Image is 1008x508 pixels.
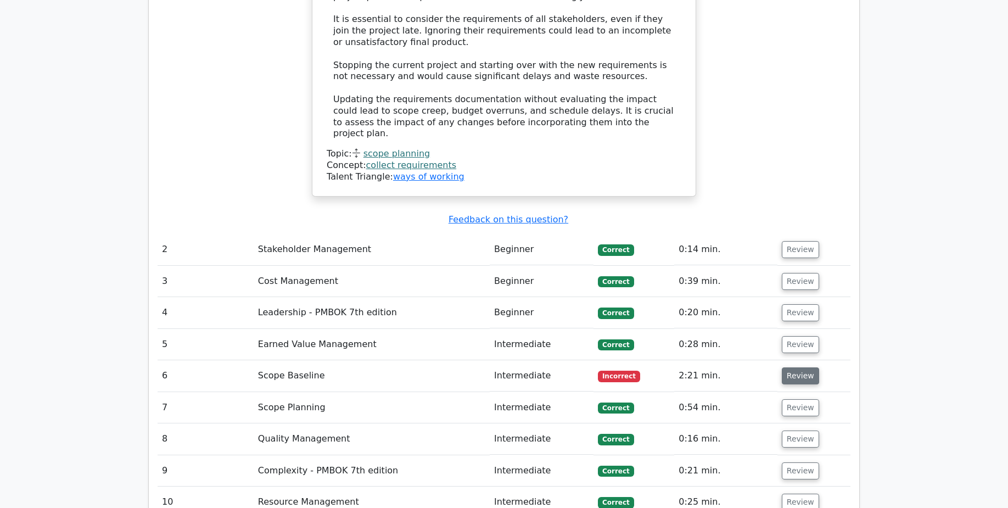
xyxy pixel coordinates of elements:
[674,266,777,297] td: 0:39 min.
[254,392,490,423] td: Scope Planning
[158,329,254,360] td: 5
[598,371,640,382] span: Incorrect
[674,455,777,487] td: 0:21 min.
[254,423,490,455] td: Quality Management
[158,234,254,265] td: 2
[782,431,819,448] button: Review
[598,308,634,319] span: Correct
[490,455,593,487] td: Intermediate
[363,148,430,159] a: scope planning
[598,403,634,414] span: Correct
[158,423,254,455] td: 8
[598,276,634,287] span: Correct
[490,234,593,265] td: Beginner
[327,148,681,182] div: Talent Triangle:
[393,171,464,182] a: ways of working
[490,297,593,328] td: Beginner
[490,360,593,392] td: Intermediate
[254,360,490,392] td: Scope Baseline
[490,392,593,423] td: Intermediate
[158,455,254,487] td: 9
[254,329,490,360] td: Earned Value Management
[254,297,490,328] td: Leadership - PMBOK 7th edition
[782,241,819,258] button: Review
[674,329,777,360] td: 0:28 min.
[598,339,634,350] span: Correct
[366,160,457,170] a: collect requirements
[674,297,777,328] td: 0:20 min.
[254,455,490,487] td: Complexity - PMBOK 7th edition
[158,360,254,392] td: 6
[782,273,819,290] button: Review
[782,399,819,416] button: Review
[598,497,634,508] span: Correct
[598,466,634,477] span: Correct
[598,244,634,255] span: Correct
[254,266,490,297] td: Cost Management
[674,360,777,392] td: 2:21 min.
[674,392,777,423] td: 0:54 min.
[158,266,254,297] td: 3
[158,297,254,328] td: 4
[449,214,568,225] a: Feedback on this question?
[158,392,254,423] td: 7
[674,234,777,265] td: 0:14 min.
[782,336,819,353] button: Review
[598,434,634,445] span: Correct
[782,304,819,321] button: Review
[490,329,593,360] td: Intermediate
[490,266,593,297] td: Beginner
[327,160,681,171] div: Concept:
[254,234,490,265] td: Stakeholder Management
[674,423,777,455] td: 0:16 min.
[782,367,819,384] button: Review
[327,148,681,160] div: Topic:
[490,423,593,455] td: Intermediate
[782,462,819,479] button: Review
